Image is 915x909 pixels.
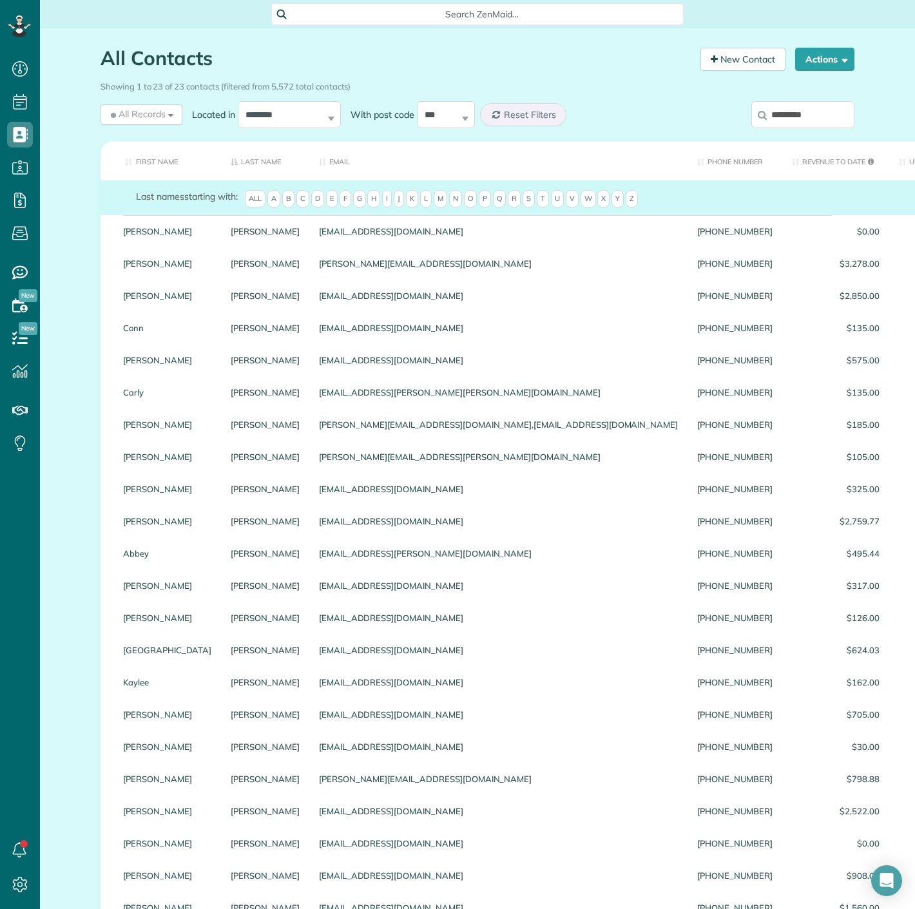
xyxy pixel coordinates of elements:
span: $126.00 [792,613,880,622]
a: [PERSON_NAME] [123,452,211,461]
span: C [296,190,309,208]
a: [PERSON_NAME] [231,678,300,687]
span: P [479,190,491,208]
div: [EMAIL_ADDRESS][DOMAIN_NAME] [309,666,688,698]
span: E [326,190,338,208]
span: K [406,190,418,208]
span: $135.00 [792,388,880,397]
div: [EMAIL_ADDRESS][PERSON_NAME][DOMAIN_NAME] [309,537,688,569]
span: New [19,322,37,335]
span: $325.00 [792,484,880,493]
div: [EMAIL_ADDRESS][DOMAIN_NAME] [309,602,688,634]
div: [PHONE_NUMBER] [688,602,782,634]
a: [PERSON_NAME] [123,356,211,365]
div: [PHONE_NUMBER] [688,376,782,408]
span: $575.00 [792,356,880,365]
a: [PERSON_NAME] [123,871,211,880]
div: [EMAIL_ADDRESS][DOMAIN_NAME] [309,634,688,666]
a: [PERSON_NAME] [231,581,300,590]
label: starting with: [136,190,238,203]
span: All Records [108,108,166,120]
a: [PERSON_NAME] [231,742,300,751]
a: [PERSON_NAME] [231,613,300,622]
div: [EMAIL_ADDRESS][DOMAIN_NAME] [309,698,688,731]
span: L [420,190,432,208]
div: [PHONE_NUMBER] [688,505,782,537]
div: [PHONE_NUMBER] [688,795,782,827]
a: [PERSON_NAME] [231,710,300,719]
a: [PERSON_NAME] [231,291,300,300]
div: [PERSON_NAME][EMAIL_ADDRESS][DOMAIN_NAME] [309,247,688,280]
span: W [581,190,596,208]
span: D [311,190,324,208]
div: [PHONE_NUMBER] [688,441,782,473]
span: $908.00 [792,871,880,880]
div: [PERSON_NAME][EMAIL_ADDRESS][PERSON_NAME][DOMAIN_NAME] [309,441,688,473]
div: [PHONE_NUMBER] [688,859,782,892]
div: [PHONE_NUMBER] [688,569,782,602]
div: [PHONE_NUMBER] [688,537,782,569]
span: $317.00 [792,581,880,590]
span: $162.00 [792,678,880,687]
span: New [19,289,37,302]
span: $2,850.00 [792,291,880,300]
span: X [597,190,610,208]
th: First Name: activate to sort column ascending [101,141,221,180]
div: [EMAIL_ADDRESS][DOMAIN_NAME] [309,473,688,505]
a: [PERSON_NAME] [231,323,300,332]
h1: All Contacts [101,48,691,69]
div: [EMAIL_ADDRESS][DOMAIN_NAME] [309,312,688,344]
button: Actions [795,48,854,71]
span: $185.00 [792,420,880,429]
span: A [267,190,280,208]
a: Kaylee [123,678,211,687]
div: Showing 1 to 23 of 23 contacts (filtered from 5,572 total contacts) [101,75,854,93]
a: [PERSON_NAME] [123,484,211,493]
span: V [566,190,579,208]
a: [PERSON_NAME] [231,452,300,461]
a: [PERSON_NAME] [231,420,300,429]
span: Reset Filters [504,109,556,120]
div: [PHONE_NUMBER] [688,763,782,795]
div: [PHONE_NUMBER] [688,344,782,376]
span: J [394,190,404,208]
div: [PHONE_NUMBER] [688,827,782,859]
span: $705.00 [792,710,880,719]
a: [PERSON_NAME] [231,388,300,397]
span: $798.88 [792,774,880,783]
div: [PERSON_NAME][EMAIL_ADDRESS][DOMAIN_NAME],[EMAIL_ADDRESS][DOMAIN_NAME] [309,408,688,441]
span: N [449,190,462,208]
div: [PHONE_NUMBER] [688,215,782,247]
div: [EMAIL_ADDRESS][DOMAIN_NAME] [309,215,688,247]
span: $105.00 [792,452,880,461]
div: [EMAIL_ADDRESS][DOMAIN_NAME] [309,280,688,312]
div: [PERSON_NAME][EMAIL_ADDRESS][DOMAIN_NAME] [309,763,688,795]
div: [PHONE_NUMBER] [688,473,782,505]
div: [PHONE_NUMBER] [688,731,782,763]
a: [PERSON_NAME] [231,484,300,493]
a: [PERSON_NAME] [123,517,211,526]
span: $30.00 [792,742,880,751]
a: Conn [123,323,211,332]
span: T [537,190,549,208]
a: [PERSON_NAME] [123,420,211,429]
a: [PERSON_NAME] [123,227,211,236]
a: [PERSON_NAME] [231,517,300,526]
span: All [245,190,265,208]
div: [PHONE_NUMBER] [688,408,782,441]
div: [PHONE_NUMBER] [688,312,782,344]
div: [PHONE_NUMBER] [688,666,782,698]
div: [EMAIL_ADDRESS][DOMAIN_NAME] [309,344,688,376]
th: Email: activate to sort column ascending [309,141,688,180]
label: Located in [182,108,238,121]
div: [EMAIL_ADDRESS][DOMAIN_NAME] [309,827,688,859]
span: Q [493,190,506,208]
a: [PERSON_NAME] [231,356,300,365]
span: $495.44 [792,549,880,558]
th: Last Name: activate to sort column descending [221,141,309,180]
a: Abbey [123,549,211,558]
span: M [434,190,447,208]
span: G [353,190,366,208]
div: [EMAIL_ADDRESS][DOMAIN_NAME] [309,859,688,892]
span: Last names [136,191,184,202]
